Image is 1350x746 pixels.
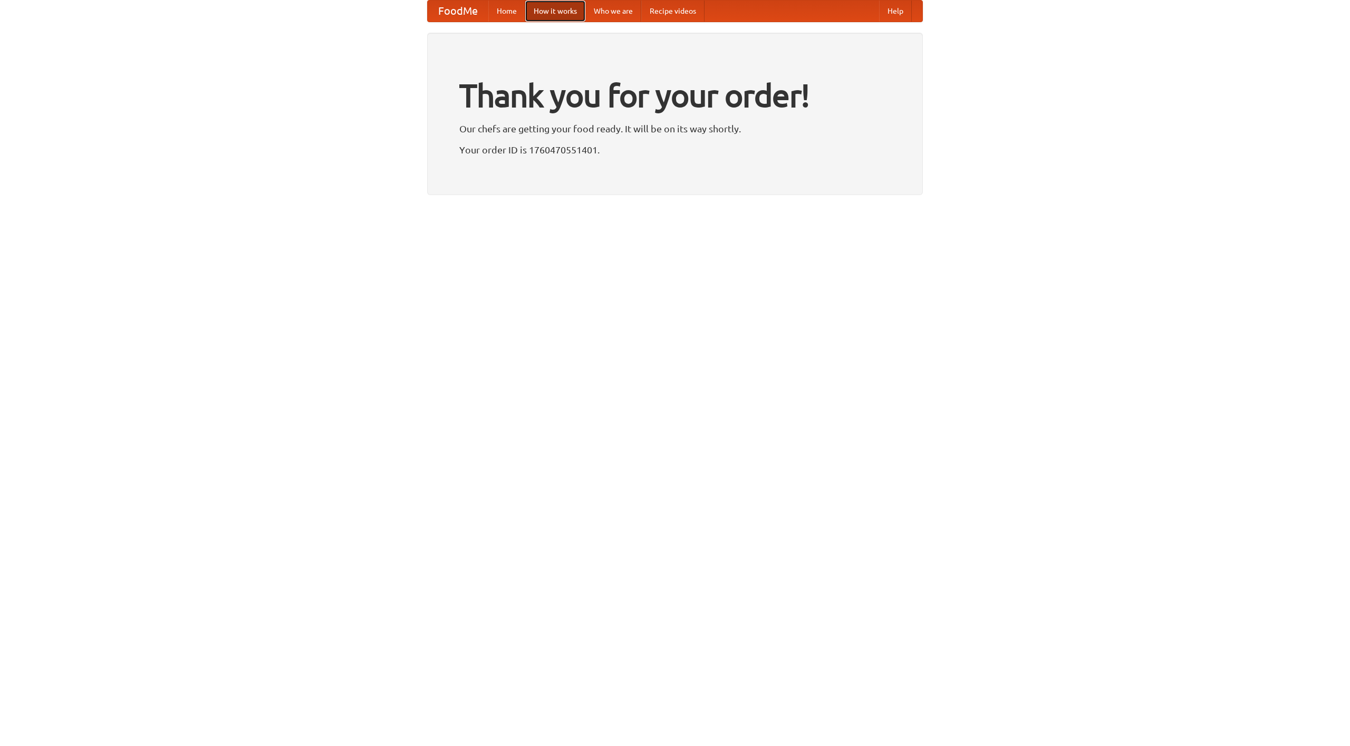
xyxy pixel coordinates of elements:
[459,121,891,137] p: Our chefs are getting your food ready. It will be on its way shortly.
[459,70,891,121] h1: Thank you for your order!
[879,1,912,22] a: Help
[428,1,488,22] a: FoodMe
[585,1,641,22] a: Who we are
[459,142,891,158] p: Your order ID is 1760470551401.
[525,1,585,22] a: How it works
[488,1,525,22] a: Home
[641,1,705,22] a: Recipe videos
